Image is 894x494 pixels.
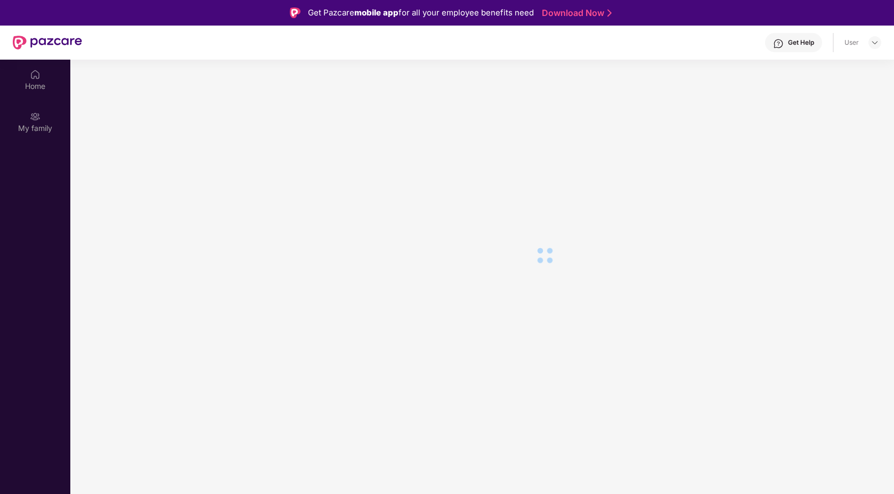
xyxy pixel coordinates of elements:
[607,7,612,19] img: Stroke
[30,69,40,80] img: svg+xml;base64,PHN2ZyBpZD0iSG9tZSIgeG1sbnM9Imh0dHA6Ly93d3cudzMub3JnLzIwMDAvc3ZnIiB3aWR0aD0iMjAiIG...
[308,6,534,19] div: Get Pazcare for all your employee benefits need
[13,36,82,50] img: New Pazcare Logo
[30,111,40,122] img: svg+xml;base64,PHN2ZyB3aWR0aD0iMjAiIGhlaWdodD0iMjAiIHZpZXdCb3g9IjAgMCAyMCAyMCIgZmlsbD0ibm9uZSIgeG...
[290,7,300,18] img: Logo
[871,38,879,47] img: svg+xml;base64,PHN2ZyBpZD0iRHJvcGRvd24tMzJ4MzIiIHhtbG5zPSJodHRwOi8vd3d3LnczLm9yZy8yMDAwL3N2ZyIgd2...
[844,38,859,47] div: User
[773,38,784,49] img: svg+xml;base64,PHN2ZyBpZD0iSGVscC0zMngzMiIgeG1sbnM9Imh0dHA6Ly93d3cudzMub3JnLzIwMDAvc3ZnIiB3aWR0aD...
[788,38,814,47] div: Get Help
[354,7,399,18] strong: mobile app
[542,7,608,19] a: Download Now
